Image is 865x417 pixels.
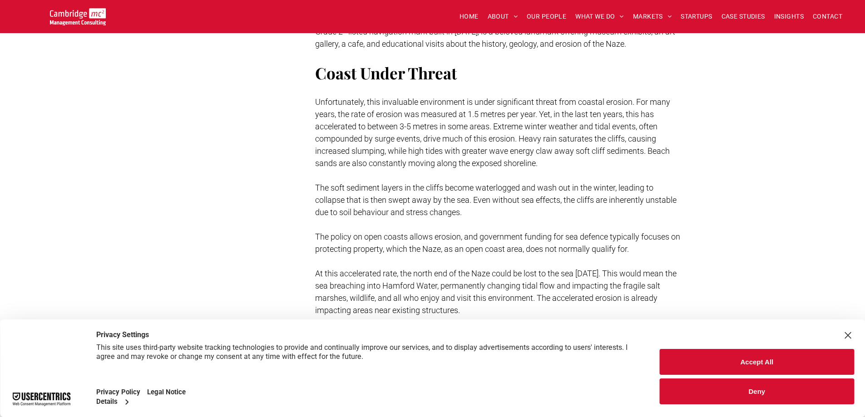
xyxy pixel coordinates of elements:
[315,183,677,217] span: The soft sediment layers in the cliffs become waterlogged and wash out in the winter, leading to ...
[571,10,628,24] a: WHAT WE DO
[315,62,457,83] span: Coast Under Threat
[483,10,523,24] a: ABOUT
[676,10,717,24] a: STARTUPS
[770,10,808,24] a: INSIGHTS
[455,10,483,24] a: HOME
[522,10,571,24] a: OUR PEOPLE
[50,8,106,25] img: Go to Homepage
[315,97,670,168] span: Unfortunately, this invaluable environment is under significant threat from coastal erosion. For ...
[628,10,676,24] a: MARKETS
[717,10,770,24] a: CASE STUDIES
[808,10,847,24] a: CONTACT
[50,10,106,19] a: Your Business Transformed | Cambridge Management Consulting
[315,232,680,254] span: The policy on open coasts allows erosion, and government funding for sea defence typically focuse...
[315,269,677,315] span: At this accelerated rate, the north end of the Naze could be lost to the sea [DATE]. This would m...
